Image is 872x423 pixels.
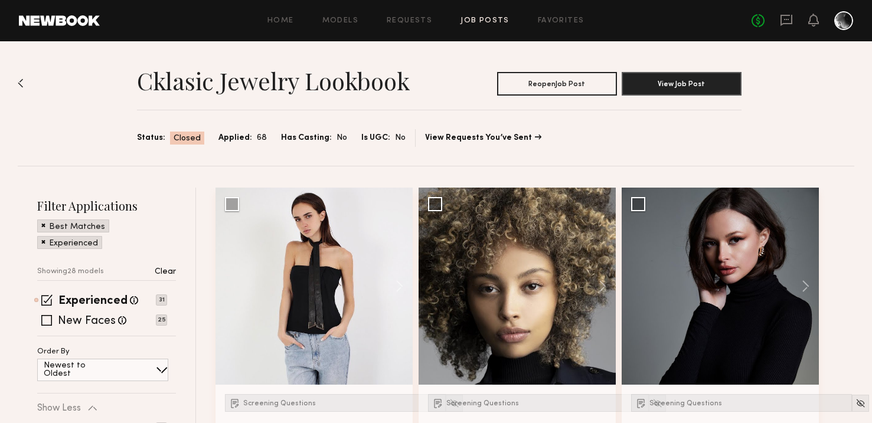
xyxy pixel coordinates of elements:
p: Newest to Oldest [44,362,114,378]
img: Submission Icon [432,397,444,409]
a: Models [322,17,358,25]
img: Unhide Model [855,398,866,408]
span: No [337,132,347,145]
span: Is UGC: [361,132,390,145]
a: Home [267,17,294,25]
span: Closed [174,133,201,145]
button: ReopenJob Post [497,72,617,96]
p: Best Matches [49,223,105,231]
span: 68 [257,132,267,145]
label: New Faces [58,316,116,327]
h1: Cklasic Jewelry Lookbook [137,66,410,96]
a: Job Posts [461,17,510,25]
span: Screening Questions [649,400,722,407]
h2: Filter Applications [37,198,176,214]
p: Show Less [37,404,81,413]
p: Showing 28 models [37,268,104,276]
p: Order By [37,348,70,356]
img: Submission Icon [229,397,241,409]
img: Submission Icon [635,397,647,409]
span: Status: [137,132,165,145]
span: No [395,132,406,145]
a: Requests [387,17,432,25]
a: Favorites [538,17,584,25]
a: View Requests You’ve Sent [425,134,541,142]
p: Clear [155,268,176,276]
span: Screening Questions [446,400,519,407]
span: Screening Questions [243,400,316,407]
p: 31 [156,294,167,306]
label: Experienced [58,296,128,307]
span: Applied: [218,132,252,145]
p: 25 [156,314,167,326]
span: Has Casting: [281,132,332,145]
p: Experienced [49,240,98,248]
button: View Job Post [622,72,742,96]
img: Back to previous page [18,78,24,88]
